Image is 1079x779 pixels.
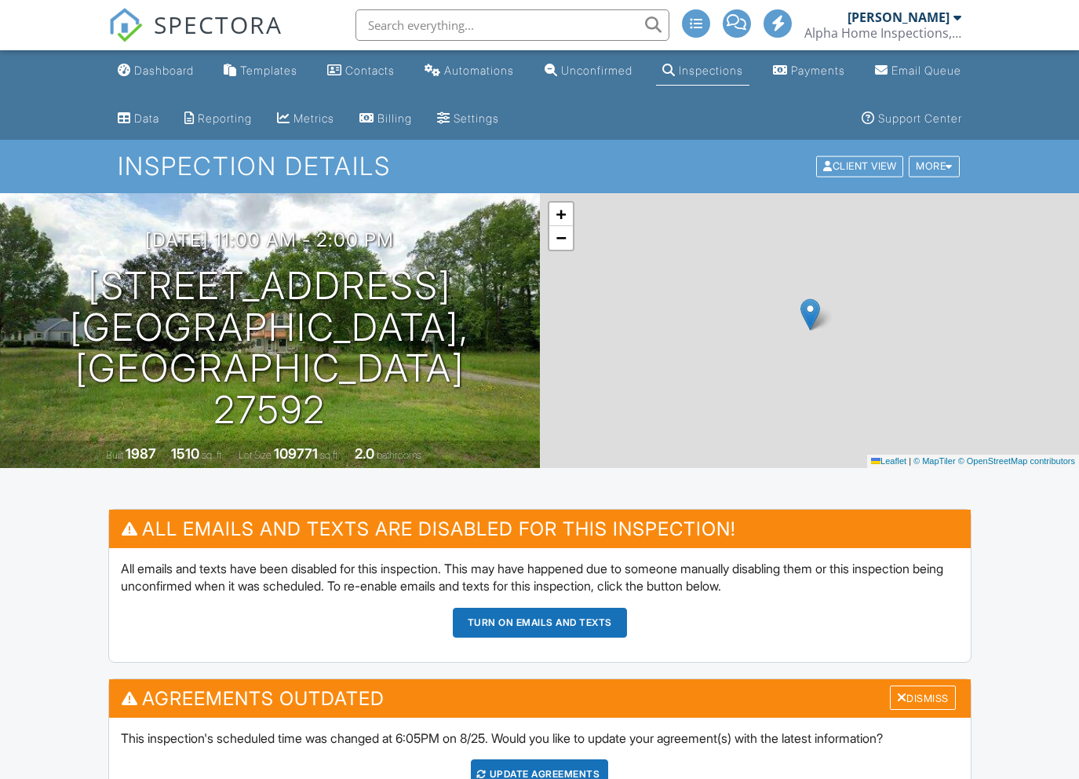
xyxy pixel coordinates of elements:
div: Billing [377,112,412,125]
a: Templates [217,57,304,86]
a: Billing [353,104,418,133]
span: Built [106,449,123,461]
div: Dismiss [890,686,956,710]
p: All emails and texts have been disabled for this inspection. This may have happened due to someon... [121,560,959,595]
a: Contacts [321,57,401,86]
div: Automations [444,64,514,77]
a: Unconfirmed [538,57,639,86]
span: + [556,204,566,224]
span: | [909,456,911,466]
span: sq. ft. [202,449,224,461]
div: Email Queue [891,64,961,77]
div: More [909,156,960,177]
div: Alpha Home Inspections, LLC [804,25,961,41]
div: Unconfirmed [561,64,632,77]
a: Payments [767,57,851,86]
img: The Best Home Inspection Software - Spectora [108,8,143,42]
a: Dashboard [111,57,200,86]
h3: [DATE] 11:00 am - 2:00 pm [145,229,394,251]
a: Client View [815,159,907,171]
div: Inspections [679,64,743,77]
a: Automations (Advanced) [418,57,520,86]
a: Metrics [271,104,341,133]
img: Marker [800,298,820,331]
div: Dashboard [134,64,194,77]
span: − [556,228,566,247]
a: Settings [431,104,505,133]
div: Payments [791,64,845,77]
h3: Agreements Outdated [109,679,971,718]
div: Contacts [345,64,395,77]
div: Settings [454,112,499,125]
div: 1987 [126,445,156,462]
a: Inspections [656,57,749,86]
a: Support Center [855,104,968,133]
span: SPECTORA [154,8,283,41]
div: Support Center [878,112,962,125]
div: 109771 [274,445,318,462]
a: Leaflet [871,456,906,466]
div: [PERSON_NAME] [848,9,950,25]
div: Client View [816,156,903,177]
a: © MapTiler [913,456,956,466]
button: Turn on emails and texts [453,608,627,638]
a: Zoom out [549,226,573,250]
a: Reporting [178,104,258,133]
h1: Inspection Details [118,152,961,180]
div: Reporting [198,112,252,125]
a: SPECTORA [108,21,283,54]
a: Zoom in [549,203,573,226]
div: 2.0 [355,445,374,462]
span: sq.ft. [320,449,340,461]
h3: All emails and texts are disabled for this inspection! [109,510,971,548]
div: Metrics [293,112,334,125]
a: © OpenStreetMap contributors [958,456,1075,466]
span: bathrooms [377,449,421,461]
a: Data [111,104,166,133]
div: Templates [240,64,297,77]
h1: [STREET_ADDRESS] [GEOGRAPHIC_DATA], [GEOGRAPHIC_DATA] 27592 [25,265,515,431]
a: Email Queue [869,57,968,86]
div: Data [134,112,159,125]
div: 1510 [171,445,199,462]
input: Search everything... [355,9,669,41]
span: Lot Size [239,449,272,461]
